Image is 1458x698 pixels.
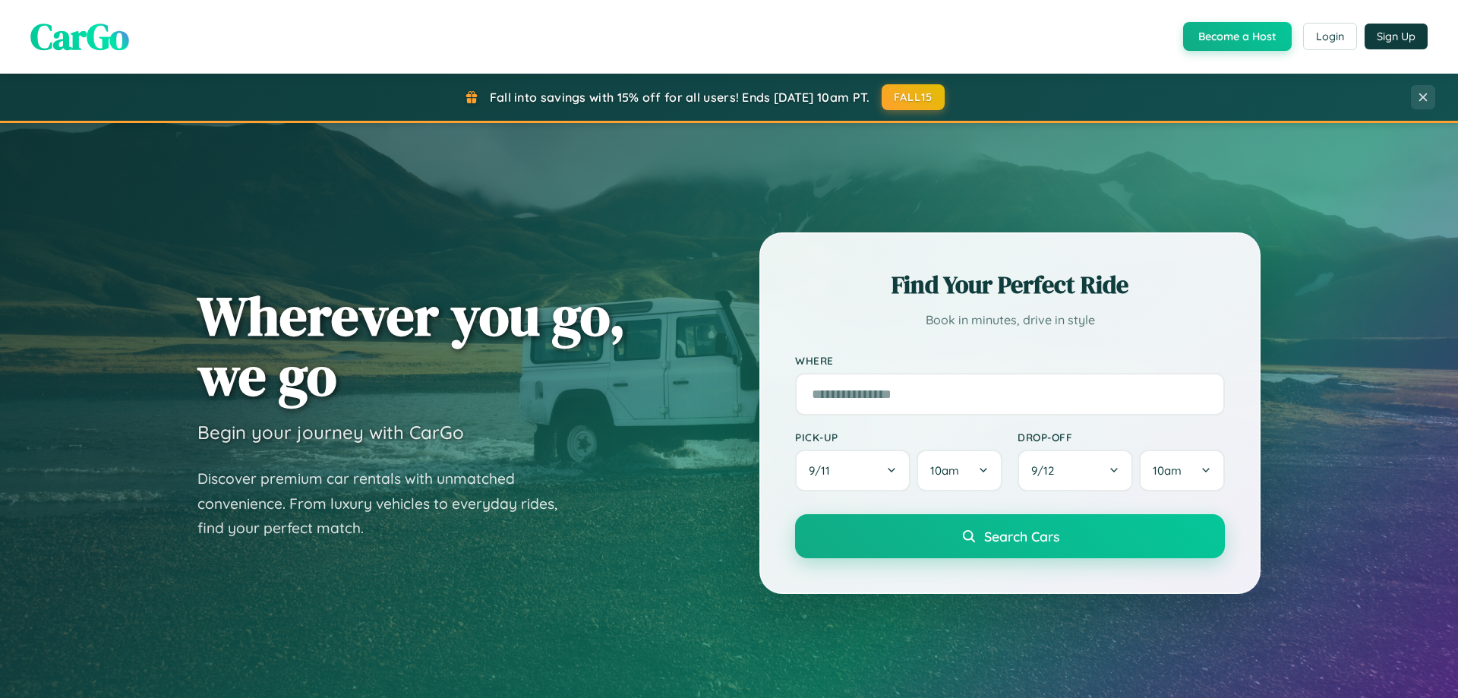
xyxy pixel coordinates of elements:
[1303,23,1357,50] button: Login
[795,268,1225,302] h2: Find Your Perfect Ride
[1365,24,1428,49] button: Sign Up
[917,450,1002,491] button: 10am
[1018,450,1133,491] button: 9/12
[795,309,1225,331] p: Book in minutes, drive in style
[1018,431,1225,444] label: Drop-off
[809,463,838,478] span: 9 / 11
[197,466,577,541] p: Discover premium car rentals with unmatched convenience. From luxury vehicles to everyday rides, ...
[197,286,626,406] h1: Wherever you go, we go
[930,463,959,478] span: 10am
[1153,463,1182,478] span: 10am
[1031,463,1062,478] span: 9 / 12
[882,84,945,110] button: FALL15
[1183,22,1292,51] button: Become a Host
[795,431,1002,444] label: Pick-up
[795,514,1225,558] button: Search Cars
[984,528,1059,545] span: Search Cars
[1139,450,1225,491] button: 10am
[795,354,1225,367] label: Where
[795,450,910,491] button: 9/11
[30,11,129,62] span: CarGo
[197,421,464,444] h3: Begin your journey with CarGo
[490,90,870,105] span: Fall into savings with 15% off for all users! Ends [DATE] 10am PT.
